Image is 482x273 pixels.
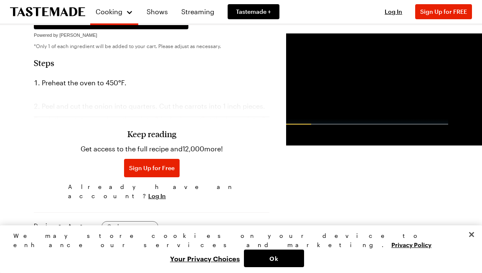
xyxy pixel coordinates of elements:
[127,129,176,139] h3: Keep reading
[10,7,85,17] a: To Tastemade Home Page
[148,192,166,200] button: Log In
[286,33,448,125] video-js: Video Player
[68,182,235,201] span: Already have an account?
[34,33,97,38] span: Powered by [PERSON_NAME]
[95,3,133,20] button: Cooking
[166,250,244,267] button: Your Privacy Choices
[391,240,431,248] a: More information about your privacy, opens in a new tab
[462,225,481,244] button: Close
[34,43,269,49] p: *Only 1 of each ingredient will be added to your cart. Please adjust as necessary.
[101,221,158,232] a: Clean
[228,4,279,19] a: Tastemade +
[124,159,180,177] button: Sign Up for Free
[13,231,462,250] div: We may store cookies on your device to enhance our services and marketing.
[129,164,175,172] span: Sign Up for Free
[385,8,402,15] span: Log In
[34,58,269,68] h2: Steps
[81,144,223,154] p: Get access to the full recipe and 12,000 more!
[13,231,462,267] div: Privacy
[34,76,269,89] li: Preheat the oven to 450°F.
[34,30,97,38] a: Powered by [PERSON_NAME]
[236,8,271,16] span: Tastemade +
[244,250,304,267] button: Ok
[96,8,122,15] span: Cooking
[415,4,472,19] button: Sign Up for FREE
[420,8,467,15] span: Sign Up for FREE
[107,222,153,231] span: Clean
[377,8,410,16] button: Log In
